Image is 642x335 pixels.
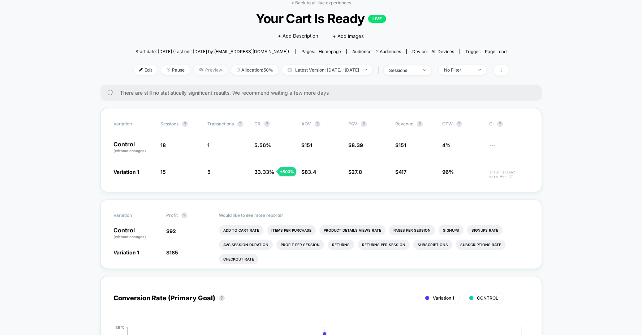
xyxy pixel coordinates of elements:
[113,121,153,127] span: Variation
[417,121,423,127] button: ?
[439,225,464,235] li: Signups
[160,121,178,126] span: Sessions
[288,68,292,72] img: calendar
[160,142,166,148] span: 18
[478,69,481,70] img: end
[113,249,139,255] span: Variation 1
[333,33,364,39] span: + Add Images
[413,240,452,250] li: Subscriptions
[276,240,324,250] li: Profit Per Session
[489,121,529,127] span: CI
[267,225,316,235] li: Items Per Purchase
[237,121,243,127] button: ?
[113,141,153,154] p: Control
[352,142,363,148] span: 8.39
[237,68,240,72] img: rebalance
[395,121,413,126] span: Revenue
[348,121,357,126] span: PSV
[278,33,318,40] span: + Add Description
[301,121,311,126] span: AOV
[456,121,462,127] button: ?
[113,169,139,175] span: Variation 1
[389,68,418,73] div: sessions
[166,249,178,255] span: $
[442,142,451,148] span: 4%
[120,90,527,96] span: There are still no statistically significant results. We recommend waiting a few more days
[231,65,279,75] span: Allocation: 50%
[219,295,225,301] button: ?
[113,149,146,153] span: (without changes)
[207,142,210,148] span: 1
[194,65,228,75] span: Preview
[431,49,454,54] span: all devices
[398,169,406,175] span: 417
[116,325,125,329] tspan: 36 %
[376,65,384,76] span: |
[113,212,153,218] span: Variation
[352,49,401,54] div: Audience:
[315,121,320,127] button: ?
[113,227,159,240] p: Control
[166,228,176,234] span: $
[278,167,296,176] div: + 500 %
[166,212,178,218] span: Profit
[358,240,410,250] li: Returns Per Session
[167,68,170,72] img: end
[219,254,258,264] li: Checkout Rate
[264,121,270,127] button: ?
[361,121,367,127] button: ?
[207,169,211,175] span: 5
[301,169,316,175] span: $
[389,225,435,235] li: Pages Per Session
[456,240,505,250] li: Subscriptions Rate
[301,49,341,54] div: Pages:
[160,169,166,175] span: 15
[319,225,385,235] li: Product Details Views Rate
[497,121,503,127] button: ?
[368,15,386,23] p: LIVE
[219,225,263,235] li: Add To Cart Rate
[207,121,234,126] span: Transactions
[113,235,146,239] span: (without changes)
[301,142,312,148] span: $
[305,169,316,175] span: 83.4
[489,170,529,179] span: Insufficient data for CI
[254,121,260,126] span: CR
[219,240,273,250] li: Avg Session Duration
[169,249,178,255] span: 185
[442,121,482,127] span: OTW
[395,142,406,148] span: $
[465,49,507,54] div: Trigger:
[152,11,490,26] span: Your Cart Is Ready
[282,65,372,75] span: Latest Version: [DATE] - [DATE]
[135,49,289,54] span: Start date: [DATE] (Last edit [DATE] by [EMAIL_ADDRESS][DOMAIN_NAME])
[319,49,341,54] span: homepage
[442,169,454,175] span: 96%
[352,169,362,175] span: 27.8
[406,49,460,54] span: Device:
[182,121,188,127] button: ?
[254,142,271,148] span: 5.56 %
[305,142,312,148] span: 151
[254,169,274,175] span: 33.33 %
[376,49,401,54] span: 2 Audiences
[444,67,473,73] div: No Filter
[134,65,158,75] span: Edit
[328,240,354,250] li: Returns
[161,65,190,75] span: Pause
[365,69,367,70] img: end
[433,295,454,301] span: Variation 1
[169,228,176,234] span: 92
[398,142,406,148] span: 151
[219,212,529,218] p: Would like to see more reports?
[485,49,507,54] span: Page Load
[423,69,426,71] img: end
[348,142,363,148] span: $
[489,143,529,154] span: ---
[395,169,406,175] span: $
[467,225,503,235] li: Signups Rate
[139,68,143,72] img: edit
[477,295,498,301] span: CONTROL
[348,169,362,175] span: $
[181,212,187,218] button: ?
